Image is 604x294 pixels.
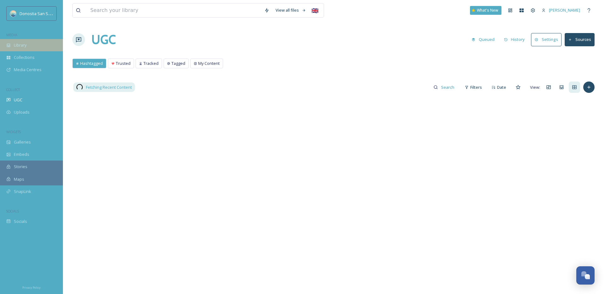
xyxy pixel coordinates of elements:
[6,129,21,134] span: WIDGETS
[14,139,31,145] span: Galleries
[86,84,132,90] span: Fetching Recent Content
[14,189,31,195] span: SnapLink
[6,209,19,213] span: SOCIALS
[470,6,501,15] a: What's New
[468,33,501,46] a: Queued
[6,32,17,37] span: MEDIA
[14,97,22,103] span: UGC
[501,33,531,46] a: History
[22,283,41,291] a: Privacy Policy
[14,164,27,170] span: Stories
[530,84,540,90] span: View:
[576,266,595,285] button: Open Chat
[143,60,159,66] span: Tracked
[549,7,580,13] span: [PERSON_NAME]
[309,5,321,16] div: 🇬🇧
[14,218,27,224] span: Socials
[6,87,20,92] span: COLLECT
[272,4,309,16] a: View all files
[80,60,103,66] span: Hashtagged
[470,84,482,90] span: Filters
[14,42,26,48] span: Library
[497,84,506,90] span: Date
[14,54,35,60] span: Collections
[22,286,41,290] span: Privacy Policy
[531,33,562,46] button: Settings
[14,109,30,115] span: Uploads
[14,176,24,182] span: Maps
[438,81,458,93] input: Search
[20,10,83,16] span: Donostia San Sebastián Turismoa
[14,151,29,157] span: Embeds
[565,33,595,46] button: Sources
[14,67,42,73] span: Media Centres
[116,60,131,66] span: Trusted
[539,4,583,16] a: [PERSON_NAME]
[531,33,565,46] a: Settings
[10,10,16,17] img: images.jpeg
[198,60,220,66] span: My Content
[91,30,116,49] a: UGC
[87,3,261,17] input: Search your library
[501,33,528,46] button: History
[171,60,185,66] span: Tagged
[468,33,498,46] button: Queued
